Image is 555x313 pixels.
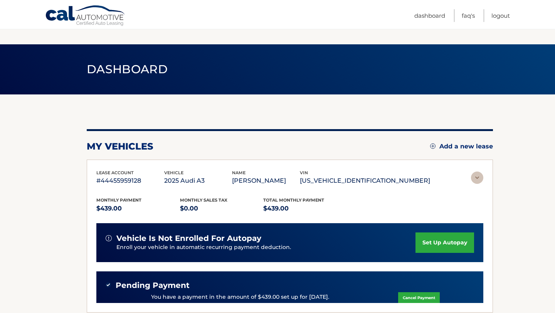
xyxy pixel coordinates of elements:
span: lease account [96,170,134,175]
img: add.svg [430,143,436,149]
p: 2025 Audi A3 [164,175,232,186]
img: check-green.svg [106,282,111,288]
span: Pending Payment [116,281,190,290]
a: set up autopay [415,232,474,253]
a: Logout [491,9,510,22]
span: vehicle [164,170,183,175]
p: [US_VEHICLE_IDENTIFICATION_NUMBER] [300,175,430,186]
img: alert-white.svg [106,235,112,241]
a: Cal Automotive [45,5,126,27]
a: Add a new lease [430,143,493,150]
h2: my vehicles [87,141,153,152]
p: Enroll your vehicle in automatic recurring payment deduction. [116,243,415,252]
p: $0.00 [180,203,264,214]
img: accordion-rest.svg [471,172,483,184]
span: Monthly Payment [96,197,141,203]
p: #44455959128 [96,175,164,186]
p: $439.00 [263,203,347,214]
a: FAQ's [462,9,475,22]
p: [PERSON_NAME] [232,175,300,186]
a: Cancel Payment [398,292,440,303]
span: name [232,170,246,175]
a: Dashboard [414,9,445,22]
p: You have a payment in the amount of $439.00 set up for [DATE]. [151,293,329,301]
span: Dashboard [87,62,168,76]
span: Monthly sales Tax [180,197,227,203]
span: vehicle is not enrolled for autopay [116,234,261,243]
span: vin [300,170,308,175]
p: $439.00 [96,203,180,214]
span: Total Monthly Payment [263,197,324,203]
